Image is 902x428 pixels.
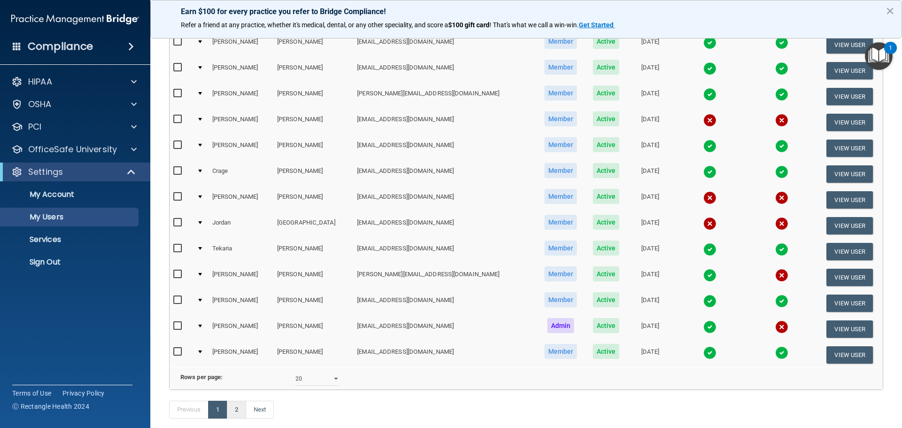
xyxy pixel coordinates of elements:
td: [PERSON_NAME] [209,58,273,84]
td: [PERSON_NAME] [273,239,353,265]
img: tick.e7d51cea.svg [703,295,716,308]
td: [PERSON_NAME] [273,32,353,58]
button: Open Resource Center, 1 new notification [865,42,893,70]
button: Close [886,3,894,18]
td: Crage [209,161,273,187]
td: [EMAIL_ADDRESS][DOMAIN_NAME] [353,187,536,213]
td: [PERSON_NAME][EMAIL_ADDRESS][DOMAIN_NAME] [353,84,536,109]
td: [PERSON_NAME] [209,290,273,316]
span: Active [593,215,620,230]
td: [PERSON_NAME][EMAIL_ADDRESS][DOMAIN_NAME] [353,265,536,290]
td: [DATE] [627,135,674,161]
img: tick.e7d51cea.svg [775,88,788,101]
td: [PERSON_NAME] [273,109,353,135]
td: [PERSON_NAME] [209,84,273,109]
td: [PERSON_NAME] [209,265,273,290]
td: [PERSON_NAME] [209,342,273,367]
td: [EMAIL_ADDRESS][DOMAIN_NAME] [353,32,536,58]
span: Active [593,163,620,178]
span: Member [544,266,577,281]
p: Sign Out [6,257,134,267]
span: Active [593,111,620,126]
td: [DATE] [627,58,674,84]
img: cross.ca9f0e7f.svg [703,191,716,204]
img: tick.e7d51cea.svg [775,140,788,153]
a: Next [246,401,274,419]
p: Services [6,235,134,244]
span: Ⓒ Rectangle Health 2024 [12,402,89,411]
img: tick.e7d51cea.svg [703,165,716,179]
p: OSHA [28,99,52,110]
td: Jordan [209,213,273,239]
span: Member [544,215,577,230]
a: Settings [11,166,136,178]
td: [DATE] [627,342,674,367]
td: [DATE] [627,109,674,135]
span: Refer a friend at any practice, whether it's medical, dental, or any other speciality, and score a [181,21,448,29]
span: Admin [547,318,575,333]
td: Tekaria [209,239,273,265]
span: Active [593,137,620,152]
td: [EMAIL_ADDRESS][DOMAIN_NAME] [353,135,536,161]
button: View User [826,62,873,79]
button: View User [826,114,873,131]
button: View User [826,346,873,364]
img: cross.ca9f0e7f.svg [775,320,788,334]
td: [PERSON_NAME] [273,58,353,84]
span: Active [593,292,620,307]
img: cross.ca9f0e7f.svg [775,269,788,282]
span: Active [593,266,620,281]
td: [DATE] [627,316,674,342]
td: [DATE] [627,84,674,109]
button: View User [826,165,873,183]
a: HIPAA [11,76,137,87]
img: tick.e7d51cea.svg [703,269,716,282]
td: [PERSON_NAME] [273,316,353,342]
td: [DATE] [627,239,674,265]
p: My Account [6,190,134,199]
a: Terms of Use [12,389,51,398]
td: [PERSON_NAME] [273,84,353,109]
p: PCI [28,121,41,132]
span: Member [544,34,577,49]
img: cross.ca9f0e7f.svg [703,217,716,230]
td: [PERSON_NAME] [273,290,353,316]
button: View User [826,140,873,157]
a: 1 [208,401,227,419]
p: OfficeSafe University [28,144,117,155]
button: View User [826,320,873,338]
span: Member [544,241,577,256]
span: Member [544,163,577,178]
span: Active [593,318,620,333]
td: [EMAIL_ADDRESS][DOMAIN_NAME] [353,213,536,239]
span: Active [593,86,620,101]
td: [DATE] [627,187,674,213]
div: 1 [889,48,892,60]
span: Active [593,34,620,49]
span: Active [593,344,620,359]
span: Member [544,189,577,204]
button: View User [826,36,873,54]
strong: $100 gift card [448,21,490,29]
td: [EMAIL_ADDRESS][DOMAIN_NAME] [353,161,536,187]
td: [EMAIL_ADDRESS][DOMAIN_NAME] [353,316,536,342]
img: tick.e7d51cea.svg [775,346,788,359]
td: [DATE] [627,213,674,239]
td: [DATE] [627,265,674,290]
p: Earn $100 for every practice you refer to Bridge Compliance! [181,7,871,16]
img: tick.e7d51cea.svg [775,62,788,75]
td: [EMAIL_ADDRESS][DOMAIN_NAME] [353,109,536,135]
img: tick.e7d51cea.svg [703,62,716,75]
td: [PERSON_NAME] [209,187,273,213]
img: cross.ca9f0e7f.svg [703,114,716,127]
strong: Get Started [579,21,614,29]
td: [EMAIL_ADDRESS][DOMAIN_NAME] [353,239,536,265]
a: OfficeSafe University [11,144,137,155]
a: PCI [11,121,137,132]
p: My Users [6,212,134,222]
img: cross.ca9f0e7f.svg [775,191,788,204]
h4: Compliance [28,40,93,53]
td: [PERSON_NAME] [273,342,353,367]
td: [PERSON_NAME] [209,109,273,135]
a: Privacy Policy [62,389,105,398]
